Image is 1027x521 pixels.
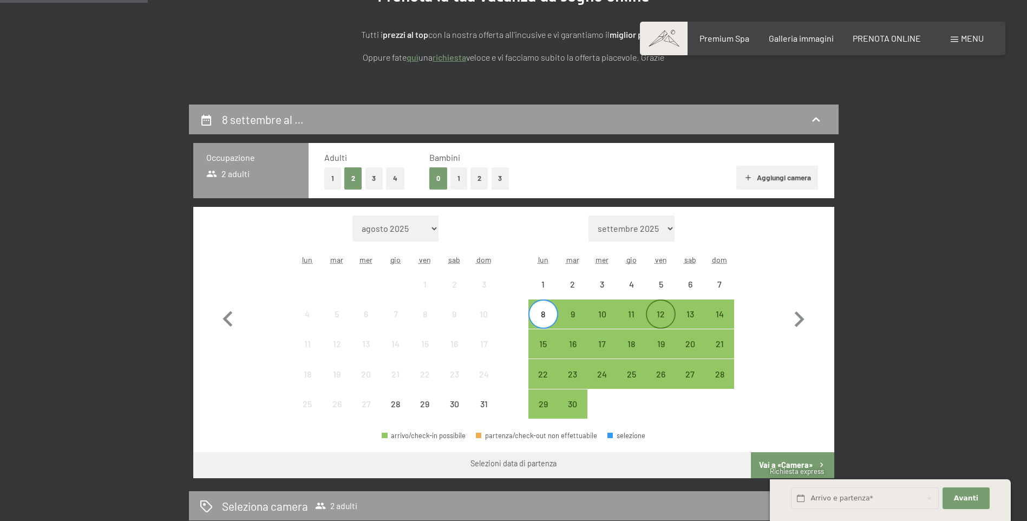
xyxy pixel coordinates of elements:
[293,359,322,388] div: Mon Aug 18 2025
[470,280,497,307] div: 3
[559,310,586,337] div: 9
[322,359,351,388] div: Tue Aug 19 2025
[705,299,734,329] div: Sun Sep 14 2025
[558,359,587,388] div: partenza/check-out possibile
[206,152,296,164] h3: Occupazione
[676,359,705,388] div: partenza/check-out possibile
[566,255,579,264] abbr: martedì
[646,270,675,299] div: partenza/check-out non effettuabile
[529,310,557,337] div: 8
[646,359,675,388] div: Fri Sep 26 2025
[410,329,440,359] div: partenza/check-out non effettuabile
[469,359,498,388] div: Sun Aug 24 2025
[705,270,734,299] div: partenza/check-out non effettuabile
[617,270,646,299] div: partenza/check-out non effettuabile
[961,33,984,43] span: Menu
[293,299,322,329] div: Mon Aug 04 2025
[587,299,617,329] div: Wed Sep 10 2025
[381,389,410,419] div: partenza/check-out non effettuabile
[469,299,498,329] div: partenza/check-out non effettuabile
[647,370,674,397] div: 26
[705,299,734,329] div: partenza/check-out possibile
[411,370,439,397] div: 22
[382,370,409,397] div: 21
[646,359,675,388] div: partenza/check-out possibile
[470,340,497,367] div: 17
[607,432,645,439] div: selezione
[470,167,488,190] button: 2
[222,498,308,514] h2: Seleziona camera
[558,389,587,419] div: Tue Sep 30 2025
[559,400,586,427] div: 30
[769,33,834,43] a: Galleria immagini
[853,33,921,43] a: PRENOTA ONLINE
[528,299,558,329] div: Mon Sep 08 2025
[528,389,558,419] div: Mon Sep 29 2025
[323,310,350,337] div: 5
[617,329,646,359] div: Thu Sep 18 2025
[441,370,468,397] div: 23
[381,329,410,359] div: Thu Aug 14 2025
[705,329,734,359] div: Sun Sep 21 2025
[705,329,734,359] div: partenza/check-out possibile
[359,255,372,264] abbr: mercoledì
[322,329,351,359] div: Tue Aug 12 2025
[559,340,586,367] div: 16
[410,270,440,299] div: partenza/check-out non effettuabile
[411,340,439,367] div: 15
[440,270,469,299] div: partenza/check-out non effettuabile
[469,270,498,299] div: partenza/check-out non effettuabile
[382,432,466,439] div: arrivo/check-in possibile
[440,389,469,419] div: Sat Aug 30 2025
[529,280,557,307] div: 1
[351,329,381,359] div: Wed Aug 13 2025
[293,389,322,419] div: partenza/check-out non effettuabile
[676,329,705,359] div: Sat Sep 20 2025
[528,270,558,299] div: Mon Sep 01 2025
[352,370,380,397] div: 20
[770,467,824,476] span: Richiesta express
[411,400,439,427] div: 29
[440,329,469,359] div: partenza/check-out non effettuabile
[293,359,322,388] div: partenza/check-out non effettuabile
[943,487,989,510] button: Avanti
[324,167,341,190] button: 1
[529,340,557,367] div: 15
[587,299,617,329] div: partenza/check-out possibile
[705,359,734,388] div: partenza/check-out possibile
[322,389,351,419] div: Tue Aug 26 2025
[617,359,646,388] div: Thu Sep 25 2025
[587,329,617,359] div: Wed Sep 17 2025
[559,370,586,397] div: 23
[617,299,646,329] div: partenza/check-out possibile
[587,329,617,359] div: partenza/check-out possibile
[294,370,321,397] div: 18
[528,359,558,388] div: Mon Sep 22 2025
[382,310,409,337] div: 7
[646,299,675,329] div: partenza/check-out possibile
[618,310,645,337] div: 11
[528,389,558,419] div: partenza/check-out possibile
[352,400,380,427] div: 27
[411,310,439,337] div: 8
[410,329,440,359] div: Fri Aug 15 2025
[706,370,733,397] div: 28
[706,340,733,367] div: 21
[469,270,498,299] div: Sun Aug 03 2025
[440,299,469,329] div: Sat Aug 09 2025
[323,400,350,427] div: 26
[676,299,705,329] div: partenza/check-out possibile
[322,299,351,329] div: partenza/check-out non effettuabile
[441,280,468,307] div: 2
[470,458,557,469] div: Selezioni data di partenza
[587,270,617,299] div: partenza/check-out non effettuabile
[243,28,784,42] p: Tutti i con la nostra offerta all'incusive e vi garantiamo il !
[386,167,404,190] button: 4
[441,400,468,427] div: 30
[736,166,818,190] button: Aggiungi camera
[470,400,497,427] div: 31
[677,310,704,337] div: 13
[323,370,350,397] div: 19
[322,329,351,359] div: partenza/check-out non effettuabile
